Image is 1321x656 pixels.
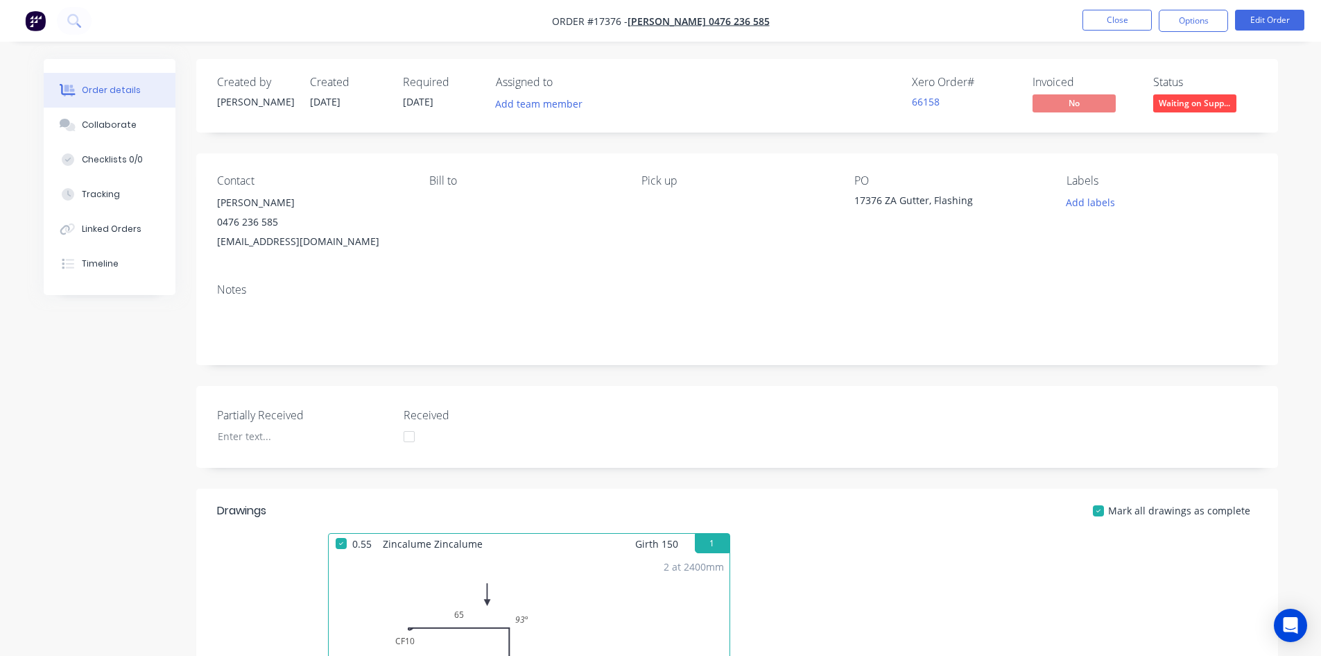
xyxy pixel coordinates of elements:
span: Zincalume Zincalume [377,534,488,554]
span: 0.55 [347,534,377,554]
button: 1 [695,534,729,553]
button: Order details [44,73,175,108]
button: Collaborate [44,108,175,142]
div: Created [310,76,386,89]
a: [PERSON_NAME] 0476 236 585 [628,15,770,28]
label: Received [404,407,577,423]
div: Timeline [82,258,119,270]
button: Timeline [44,246,175,281]
div: Assigned to [496,76,634,89]
span: Mark all drawings as complete [1108,503,1250,518]
div: Open Intercom Messenger [1274,609,1307,642]
div: Linked Orders [82,223,141,235]
button: Edit Order [1235,10,1304,31]
div: Required [403,76,479,89]
div: Order details [82,84,141,96]
div: Tracking [82,188,120,201]
div: [PERSON_NAME] [217,193,407,212]
button: Checklists 0/0 [44,142,175,177]
div: Xero Order # [912,76,1016,89]
div: Notes [217,283,1257,296]
div: Status [1153,76,1257,89]
span: [DATE] [310,95,340,108]
span: Waiting on Supp... [1153,94,1236,112]
a: 66158 [912,95,940,108]
button: Add labels [1059,193,1123,212]
div: Invoiced [1033,76,1137,89]
div: Labels [1067,174,1257,187]
div: [PERSON_NAME]0476 236 585[EMAIL_ADDRESS][DOMAIN_NAME] [217,193,407,251]
div: Bill to [429,174,619,187]
div: Pick up [641,174,831,187]
span: [DATE] [403,95,433,108]
div: [EMAIL_ADDRESS][DOMAIN_NAME] [217,232,407,251]
span: Girth 150 [635,534,678,554]
div: 17376 ZA Gutter, Flashing [854,193,1028,212]
span: No [1033,94,1116,112]
div: Collaborate [82,119,137,131]
div: Contact [217,174,407,187]
div: 2 at 2400mm [664,560,724,574]
button: Add team member [496,94,590,113]
div: [PERSON_NAME] [217,94,293,109]
button: Waiting on Supp... [1153,94,1236,115]
button: Linked Orders [44,212,175,246]
label: Partially Received [217,407,390,423]
div: 0476 236 585 [217,212,407,232]
div: Checklists 0/0 [82,153,143,166]
div: Drawings [217,503,266,519]
button: Add team member [487,94,589,113]
button: Options [1159,10,1228,32]
div: PO [854,174,1044,187]
span: Order #17376 - [552,15,628,28]
div: Created by [217,76,293,89]
button: Close [1082,10,1152,31]
img: Factory [25,10,46,31]
button: Tracking [44,177,175,212]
